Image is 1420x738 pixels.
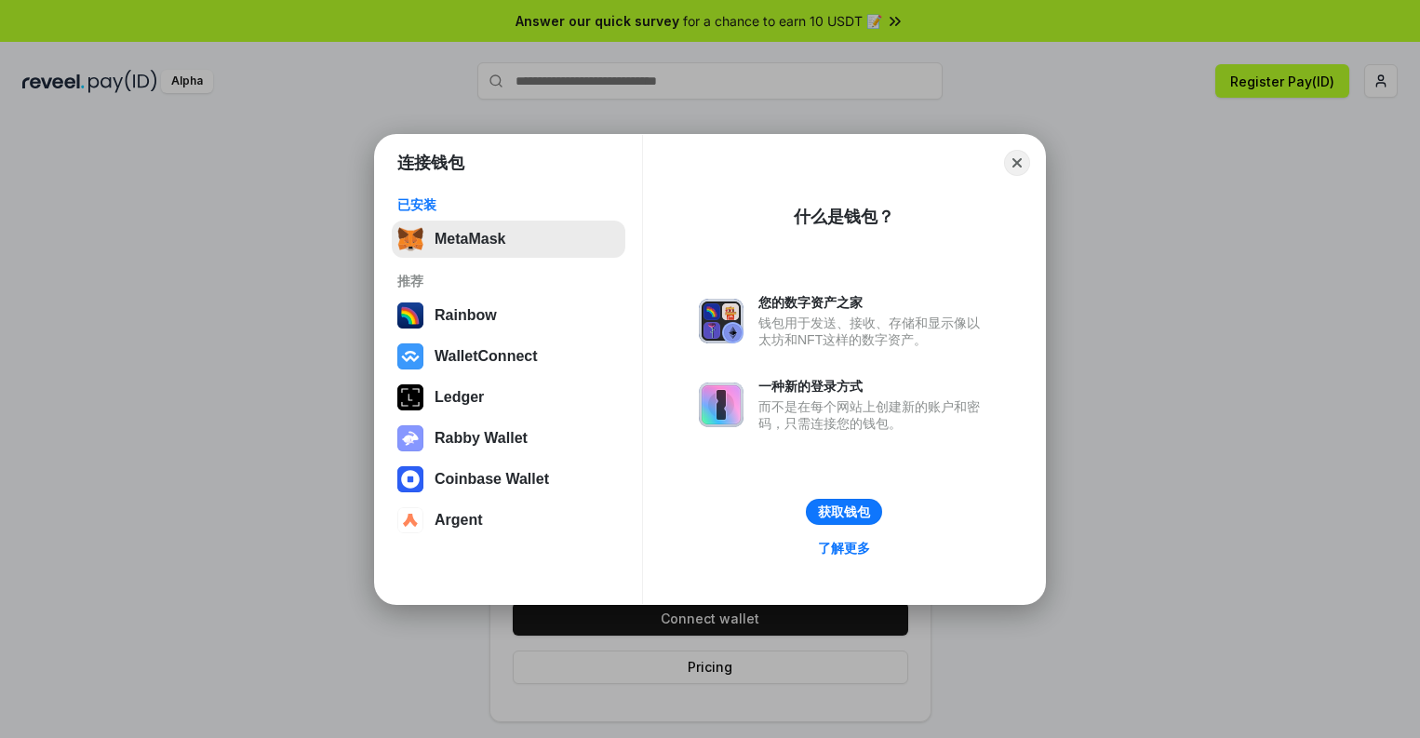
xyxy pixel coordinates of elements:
button: Rainbow [392,297,625,334]
div: 钱包用于发送、接收、存储和显示像以太坊和NFT这样的数字资产。 [758,315,989,348]
div: 一种新的登录方式 [758,378,989,395]
button: Coinbase Wallet [392,461,625,498]
button: Rabby Wallet [392,420,625,457]
img: svg+xml,%3Csvg%20width%3D%22120%22%20height%3D%22120%22%20viewBox%3D%220%200%20120%20120%22%20fil... [397,302,423,329]
div: Rabby Wallet [435,430,528,447]
button: WalletConnect [392,338,625,375]
img: svg+xml,%3Csvg%20xmlns%3D%22http%3A%2F%2Fwww.w3.org%2F2000%2Fsvg%22%20fill%3D%22none%22%20viewBox... [397,425,423,451]
div: Coinbase Wallet [435,471,549,488]
div: WalletConnect [435,348,538,365]
img: svg+xml,%3Csvg%20xmlns%3D%22http%3A%2F%2Fwww.w3.org%2F2000%2Fsvg%22%20fill%3D%22none%22%20viewBox... [699,299,743,343]
div: 推荐 [397,273,620,289]
button: 获取钱包 [806,499,882,525]
img: svg+xml,%3Csvg%20width%3D%2228%22%20height%3D%2228%22%20viewBox%3D%220%200%2028%2028%22%20fill%3D... [397,466,423,492]
div: 而不是在每个网站上创建新的账户和密码，只需连接您的钱包。 [758,398,989,432]
div: 什么是钱包？ [794,206,894,228]
div: 已安装 [397,196,620,213]
button: Ledger [392,379,625,416]
div: Argent [435,512,483,529]
div: 获取钱包 [818,503,870,520]
button: MetaMask [392,221,625,258]
button: Argent [392,502,625,539]
h1: 连接钱包 [397,152,464,174]
div: MetaMask [435,231,505,248]
div: 了解更多 [818,540,870,557]
img: svg+xml,%3Csvg%20fill%3D%22none%22%20height%3D%2233%22%20viewBox%3D%220%200%2035%2033%22%20width%... [397,226,423,252]
div: Rainbow [435,307,497,324]
div: Ledger [435,389,484,406]
div: 您的数字资产之家 [758,294,989,311]
img: svg+xml,%3Csvg%20width%3D%2228%22%20height%3D%2228%22%20viewBox%3D%220%200%2028%2028%22%20fill%3D... [397,507,423,533]
img: svg+xml,%3Csvg%20width%3D%2228%22%20height%3D%2228%22%20viewBox%3D%220%200%2028%2028%22%20fill%3D... [397,343,423,369]
button: Close [1004,150,1030,176]
img: svg+xml,%3Csvg%20xmlns%3D%22http%3A%2F%2Fwww.w3.org%2F2000%2Fsvg%22%20width%3D%2228%22%20height%3... [397,384,423,410]
img: svg+xml,%3Csvg%20xmlns%3D%22http%3A%2F%2Fwww.w3.org%2F2000%2Fsvg%22%20fill%3D%22none%22%20viewBox... [699,382,743,427]
a: 了解更多 [807,536,881,560]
